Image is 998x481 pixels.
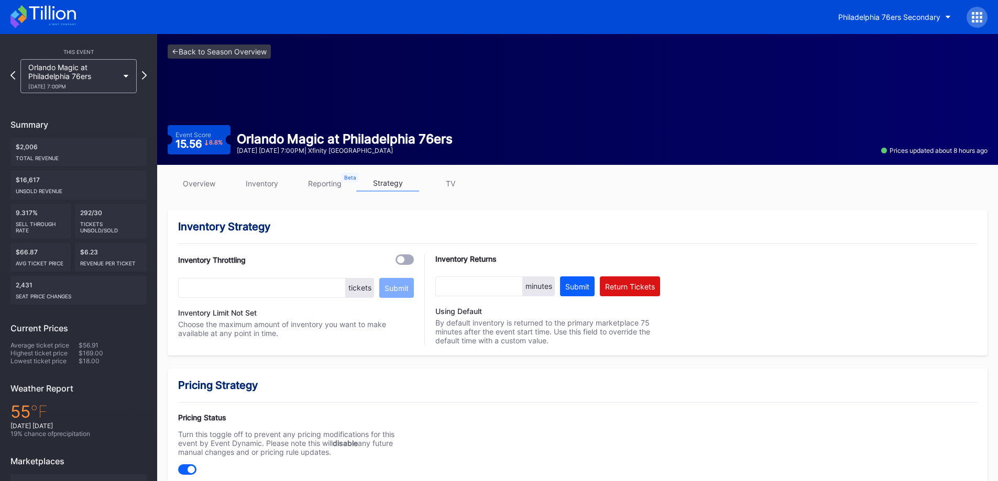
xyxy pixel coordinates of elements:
a: strategy [356,175,419,192]
div: Weather Report [10,383,147,394]
div: Revenue per ticket [80,256,142,266]
div: $6.23 [75,243,147,272]
div: Orlando Magic at Philadelphia 76ers [237,131,453,147]
div: Submit [385,284,409,293]
div: $56.91 [79,341,147,349]
div: Unsold Revenue [16,184,141,194]
a: reporting [293,175,356,192]
div: Average ticket price [10,341,79,349]
div: Highest ticket price [10,349,79,357]
div: 15.56 [176,139,223,149]
button: Return Tickets [600,276,660,296]
div: Pricing Status [178,413,414,422]
button: Submit [379,278,414,298]
div: $2,006 [10,138,147,166]
div: $169.00 [79,349,147,357]
strong: disable [333,439,358,448]
div: Submit [565,282,589,291]
div: Philadelphia 76ers Secondary [838,13,940,21]
div: $16,617 [10,171,147,199]
span: ℉ [30,401,48,422]
div: tickets [346,278,374,298]
div: [DATE] [DATE] [10,422,147,430]
div: Choose the maximum amount of inventory you want to make available at any point in time. [178,320,414,338]
a: TV [419,175,482,192]
div: 55 [10,401,147,422]
div: $66.87 [10,243,71,272]
div: 8.8 % [209,140,223,146]
div: Prices updated about 8 hours ago [881,147,988,154]
div: [DATE] [DATE] 7:00PM | Xfinity [GEOGRAPHIC_DATA] [237,147,453,154]
div: Inventory Limit Not Set [178,308,414,317]
div: 2,431 [10,276,147,305]
button: Philadelphia 76ers Secondary [830,7,959,27]
div: By default inventory is returned to the primary marketplace 75 minutes after the event start time... [435,307,660,345]
a: overview [168,175,231,192]
div: Using Default [435,307,660,316]
div: [DATE] 7:00PM [28,83,118,90]
div: minutes [523,276,555,296]
div: Avg ticket price [16,256,65,266]
div: 292/30 [75,204,147,239]
div: Return Tickets [605,282,655,291]
div: 9.317% [10,204,71,239]
button: Submit [560,276,595,296]
a: inventory [231,175,293,192]
div: Inventory Returns [435,254,660,263]
div: Inventory Strategy [178,220,977,233]
div: seat price changes [16,289,141,299]
div: Total Revenue [16,151,141,161]
div: Pricing Strategy [178,379,977,391]
div: 19 % chance of precipitation [10,430,147,438]
div: Current Prices [10,323,147,333]
div: Sell Through Rate [16,217,65,233]
a: <-Back to Season Overview [168,44,271,59]
div: This Event [10,49,147,55]
div: Event Score [176,131,211,139]
div: Marketplaces [10,456,147,466]
div: Summary [10,119,147,130]
div: Turn this toggle off to prevent any pricing modifications for this event by Event Dynamic. Please... [178,430,414,456]
div: Tickets Unsold/Sold [80,217,142,233]
div: Inventory Throttling [178,255,246,264]
div: $18.00 [79,357,147,365]
div: Orlando Magic at Philadelphia 76ers [28,63,118,90]
div: Lowest ticket price [10,357,79,365]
